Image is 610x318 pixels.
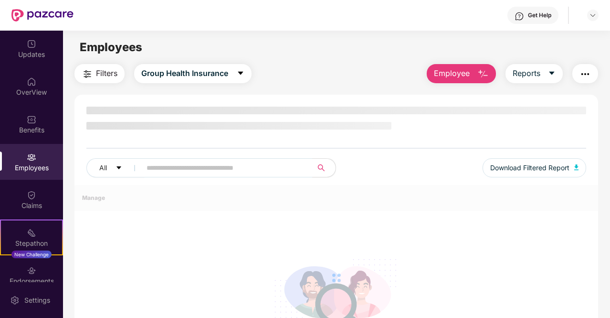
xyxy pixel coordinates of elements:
[505,64,563,83] button: Reportscaret-down
[27,115,36,124] img: svg+xml;base64,PHN2ZyBpZD0iQmVuZWZpdHMiIHhtbG5zPSJodHRwOi8vd3d3LnczLm9yZy8yMDAwL3N2ZyIgd2lkdGg9Ij...
[477,68,489,80] img: svg+xml;base64,PHN2ZyB4bWxucz0iaHR0cDovL3d3dy53My5vcmcvMjAwMC9zdmciIHhtbG5zOnhsaW5rPSJodHRwOi8vd3...
[99,163,107,173] span: All
[27,266,36,275] img: svg+xml;base64,PHN2ZyBpZD0iRW5kb3JzZW1lbnRzIiB4bWxucz0iaHR0cDovL3d3dy53My5vcmcvMjAwMC9zdmciIHdpZH...
[82,68,93,80] img: svg+xml;base64,PHN2ZyB4bWxucz0iaHR0cDovL3d3dy53My5vcmcvMjAwMC9zdmciIHdpZHRoPSIyNCIgaGVpZ2h0PSIyNC...
[483,158,587,177] button: Download Filtered Report
[21,296,53,305] div: Settings
[96,67,117,79] span: Filters
[27,228,36,238] img: svg+xml;base64,PHN2ZyB4bWxucz0iaHR0cDovL3d3dy53My5vcmcvMjAwMC9zdmciIHdpZHRoPSIyMSIgaGVpZ2h0PSIyMC...
[80,40,142,54] span: Employees
[141,67,228,79] span: Group Health Insurance
[11,251,52,258] div: New Challenge
[134,64,252,83] button: Group Health Insurancecaret-down
[490,163,569,173] span: Download Filtered Report
[27,190,36,200] img: svg+xml;base64,PHN2ZyBpZD0iQ2xhaW0iIHhtbG5zPSJodHRwOi8vd3d3LnczLm9yZy8yMDAwL3N2ZyIgd2lkdGg9IjIwIi...
[548,69,556,78] span: caret-down
[27,153,36,162] img: svg+xml;base64,PHN2ZyBpZD0iRW1wbG95ZWVzIiB4bWxucz0iaHR0cDovL3d3dy53My5vcmcvMjAwMC9zdmciIHdpZHRoPS...
[10,296,20,305] img: svg+xml;base64,PHN2ZyBpZD0iU2V0dGluZy0yMHgyMCIgeG1sbnM9Imh0dHA6Ly93d3cudzMub3JnLzIwMDAvc3ZnIiB3aW...
[513,67,540,79] span: Reports
[312,158,336,177] button: search
[434,67,470,79] span: Employee
[116,164,122,172] span: caret-down
[86,158,145,177] button: Allcaret-down
[312,164,331,172] span: search
[427,64,496,83] button: Employee
[27,77,36,87] img: svg+xml;base64,PHN2ZyBpZD0iSG9tZSIgeG1sbnM9Imh0dHA6Ly93d3cudzMub3JnLzIwMDAvc3ZnIiB3aWR0aD0iMjAiIG...
[74,64,125,83] button: Filters
[579,68,591,80] img: svg+xml;base64,PHN2ZyB4bWxucz0iaHR0cDovL3d3dy53My5vcmcvMjAwMC9zdmciIHdpZHRoPSIyNCIgaGVpZ2h0PSIyNC...
[589,11,597,19] img: svg+xml;base64,PHN2ZyBpZD0iRHJvcGRvd24tMzJ4MzIiIHhtbG5zPSJodHRwOi8vd3d3LnczLm9yZy8yMDAwL3N2ZyIgd2...
[515,11,524,21] img: svg+xml;base64,PHN2ZyBpZD0iSGVscC0zMngzMiIgeG1sbnM9Imh0dHA6Ly93d3cudzMub3JnLzIwMDAvc3ZnIiB3aWR0aD...
[27,39,36,49] img: svg+xml;base64,PHN2ZyBpZD0iVXBkYXRlZCIgeG1sbnM9Imh0dHA6Ly93d3cudzMub3JnLzIwMDAvc3ZnIiB3aWR0aD0iMj...
[237,69,244,78] span: caret-down
[1,239,62,248] div: Stepathon
[528,11,551,19] div: Get Help
[574,164,579,170] img: svg+xml;base64,PHN2ZyB4bWxucz0iaHR0cDovL3d3dy53My5vcmcvMjAwMC9zdmciIHhtbG5zOnhsaW5rPSJodHRwOi8vd3...
[11,9,74,22] img: New Pazcare Logo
